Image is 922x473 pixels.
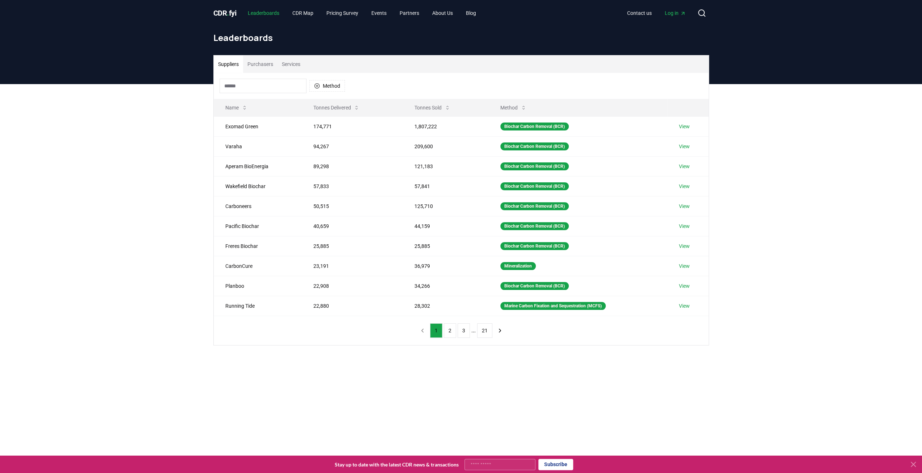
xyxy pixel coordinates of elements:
[444,323,456,338] button: 2
[500,142,569,150] div: Biochar Carbon Removal (BCR)
[214,216,302,236] td: Pacific Biochar
[301,236,402,256] td: 25,885
[242,7,285,20] a: Leaderboards
[500,302,606,310] div: Marine Carbon Fixation and Sequestration (MCFS)
[366,7,392,20] a: Events
[403,176,489,196] td: 57,841
[214,256,302,276] td: CarbonCure
[495,100,532,115] button: Method
[403,296,489,316] td: 28,302
[321,7,364,20] a: Pricing Survey
[301,176,402,196] td: 57,833
[679,183,690,190] a: View
[621,7,658,20] a: Contact us
[403,256,489,276] td: 36,979
[214,136,302,156] td: Varaha
[403,236,489,256] td: 25,885
[409,100,456,115] button: Tonnes Sold
[301,116,402,136] td: 174,771
[679,223,690,230] a: View
[301,216,402,236] td: 40,659
[679,242,690,250] a: View
[403,216,489,236] td: 44,159
[403,136,489,156] td: 209,600
[679,203,690,210] a: View
[477,323,492,338] button: 21
[287,7,319,20] a: CDR Map
[460,7,482,20] a: Blog
[403,116,489,136] td: 1,807,222
[500,242,569,250] div: Biochar Carbon Removal (BCR)
[301,156,402,176] td: 89,298
[213,32,709,43] h1: Leaderboards
[679,302,690,310] a: View
[403,156,489,176] td: 121,183
[214,156,302,176] td: Aperam BioEnergia
[403,196,489,216] td: 125,710
[213,9,237,17] span: CDR fyi
[679,143,690,150] a: View
[214,55,243,73] button: Suppliers
[227,9,229,17] span: .
[500,222,569,230] div: Biochar Carbon Removal (BCR)
[471,326,476,335] li: ...
[214,276,302,296] td: Planboo
[243,55,278,73] button: Purchasers
[214,196,302,216] td: Carboneers
[500,202,569,210] div: Biochar Carbon Removal (BCR)
[278,55,305,73] button: Services
[458,323,470,338] button: 3
[214,176,302,196] td: Wakefield Biochar
[307,100,365,115] button: Tonnes Delivered
[494,323,506,338] button: next page
[214,296,302,316] td: Running Tide
[220,100,253,115] button: Name
[214,116,302,136] td: Exomad Green
[214,236,302,256] td: Freres Biochar
[679,163,690,170] a: View
[301,196,402,216] td: 50,515
[301,136,402,156] td: 94,267
[403,276,489,296] td: 34,266
[500,162,569,170] div: Biochar Carbon Removal (BCR)
[394,7,425,20] a: Partners
[500,182,569,190] div: Biochar Carbon Removal (BCR)
[679,282,690,290] a: View
[679,123,690,130] a: View
[309,80,345,92] button: Method
[213,8,237,18] a: CDR.fyi
[665,9,686,17] span: Log in
[301,256,402,276] td: 23,191
[621,7,692,20] nav: Main
[500,123,569,130] div: Biochar Carbon Removal (BCR)
[500,262,536,270] div: Mineralization
[301,276,402,296] td: 22,908
[500,282,569,290] div: Biochar Carbon Removal (BCR)
[301,296,402,316] td: 22,880
[659,7,692,20] a: Log in
[430,323,442,338] button: 1
[426,7,459,20] a: About Us
[679,262,690,270] a: View
[242,7,482,20] nav: Main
